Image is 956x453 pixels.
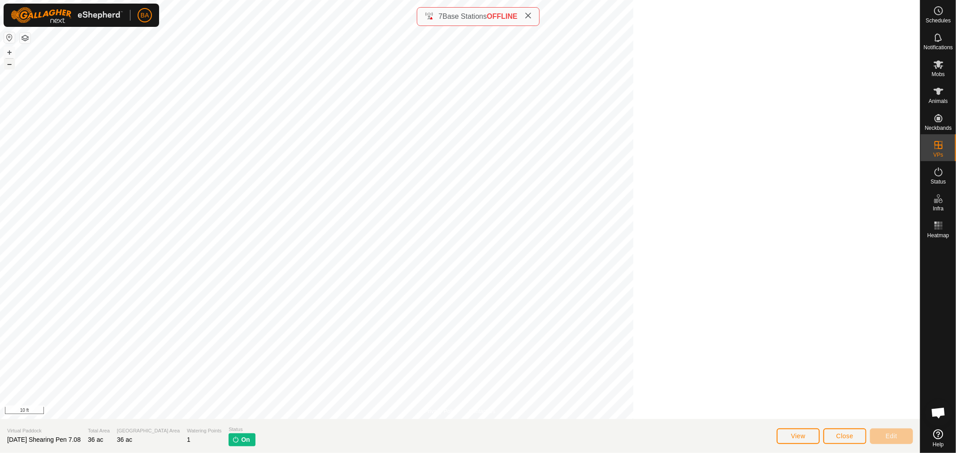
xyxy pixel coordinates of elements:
span: [DATE] Shearing Pen 7.08 [7,436,81,443]
span: OFFLINE [487,13,517,20]
span: 1 [187,436,190,443]
span: Animals [929,98,948,104]
span: Close [836,432,853,440]
span: Neckbands [925,125,952,131]
span: Mobs [932,72,945,77]
span: [GEOGRAPHIC_DATA] Area [117,427,180,435]
a: Help [921,426,956,451]
span: On [241,435,250,444]
span: 7 [438,13,442,20]
span: Watering Points [187,427,221,435]
div: Open chat [925,399,952,426]
button: + [4,47,15,58]
a: Privacy Policy [424,407,458,415]
button: – [4,59,15,69]
span: Heatmap [927,233,949,238]
span: Virtual Paddock [7,427,81,435]
span: Edit [886,432,897,440]
img: Gallagher Logo [11,7,123,23]
span: Infra [933,206,943,211]
span: Status [930,179,946,184]
span: Notifications [924,45,953,50]
button: View [777,428,820,444]
img: turn-on [232,436,239,443]
button: Map Layers [20,33,30,43]
span: 36 ac [117,436,132,443]
span: Help [933,442,944,447]
span: Schedules [926,18,951,23]
span: 36 ac [88,436,103,443]
span: View [791,432,805,440]
span: Base Stations [442,13,487,20]
span: Total Area [88,427,110,435]
span: Status [229,426,255,433]
button: Reset Map [4,32,15,43]
span: BA [141,11,149,20]
span: VPs [933,152,943,158]
button: Edit [870,428,913,444]
button: Close [823,428,866,444]
a: Contact Us [469,407,495,415]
